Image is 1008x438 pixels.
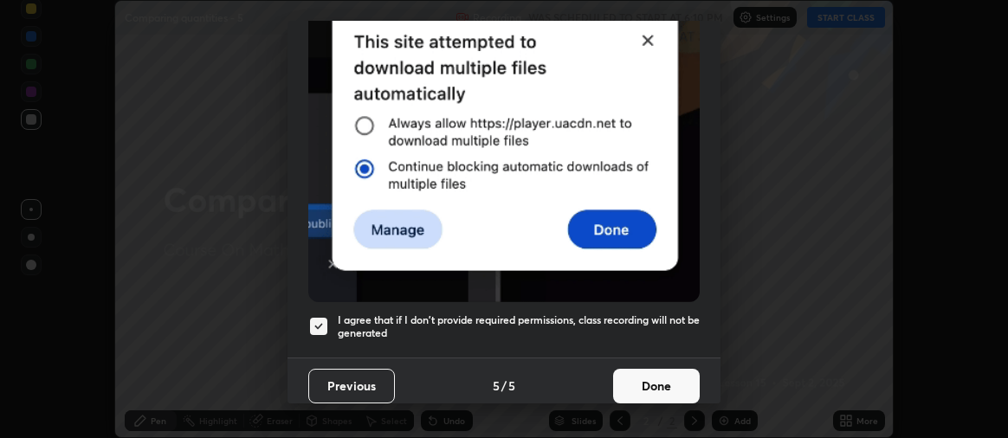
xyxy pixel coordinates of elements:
[508,377,515,395] h4: 5
[308,369,395,403] button: Previous
[501,377,507,395] h4: /
[493,377,500,395] h4: 5
[338,313,700,340] h5: I agree that if I don't provide required permissions, class recording will not be generated
[613,369,700,403] button: Done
